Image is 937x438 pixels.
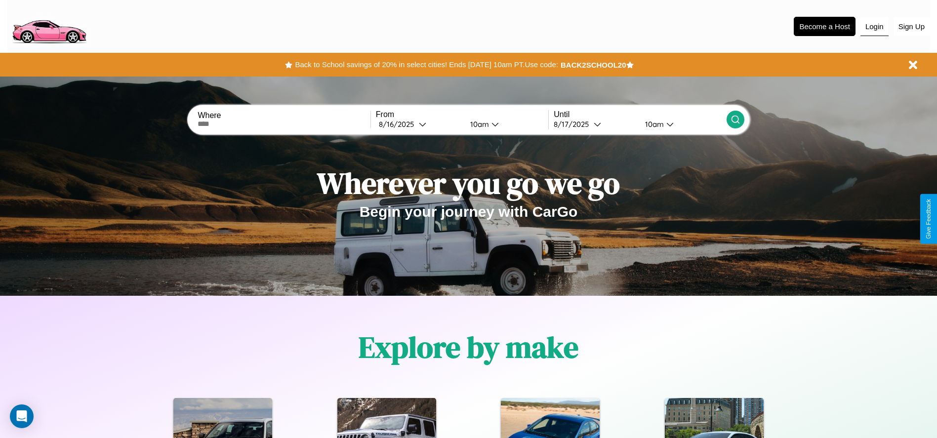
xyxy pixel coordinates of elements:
label: Until [554,110,726,119]
img: logo [7,5,90,46]
div: 8 / 16 / 2025 [379,119,419,129]
div: Open Intercom Messenger [10,404,34,428]
button: 10am [462,119,549,129]
button: Login [860,17,889,36]
button: 8/16/2025 [376,119,462,129]
div: 8 / 17 / 2025 [554,119,594,129]
label: Where [198,111,370,120]
button: Back to School savings of 20% in select cities! Ends [DATE] 10am PT.Use code: [292,58,560,72]
button: Become a Host [794,17,856,36]
b: BACK2SCHOOL20 [561,61,626,69]
button: 10am [637,119,727,129]
label: From [376,110,548,119]
div: Give Feedback [925,199,932,239]
div: 10am [465,119,491,129]
div: 10am [640,119,666,129]
button: Sign Up [894,17,930,36]
h1: Explore by make [359,327,578,367]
